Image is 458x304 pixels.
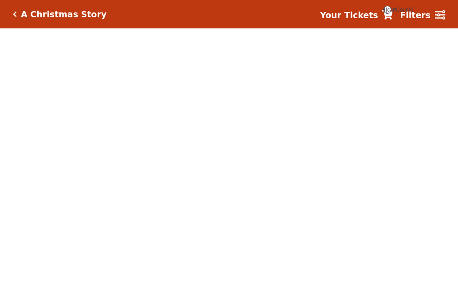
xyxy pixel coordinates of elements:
strong: Filters [400,10,430,20]
strong: Your Tickets [320,10,378,20]
a: Click here to go back to filters [13,11,17,17]
a: Your Tickets {{cartCount}} [320,9,393,22]
h5: A Christmas Story [21,9,107,20]
a: Filters [400,9,445,22]
span: {{cartCount}} [383,6,391,14]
